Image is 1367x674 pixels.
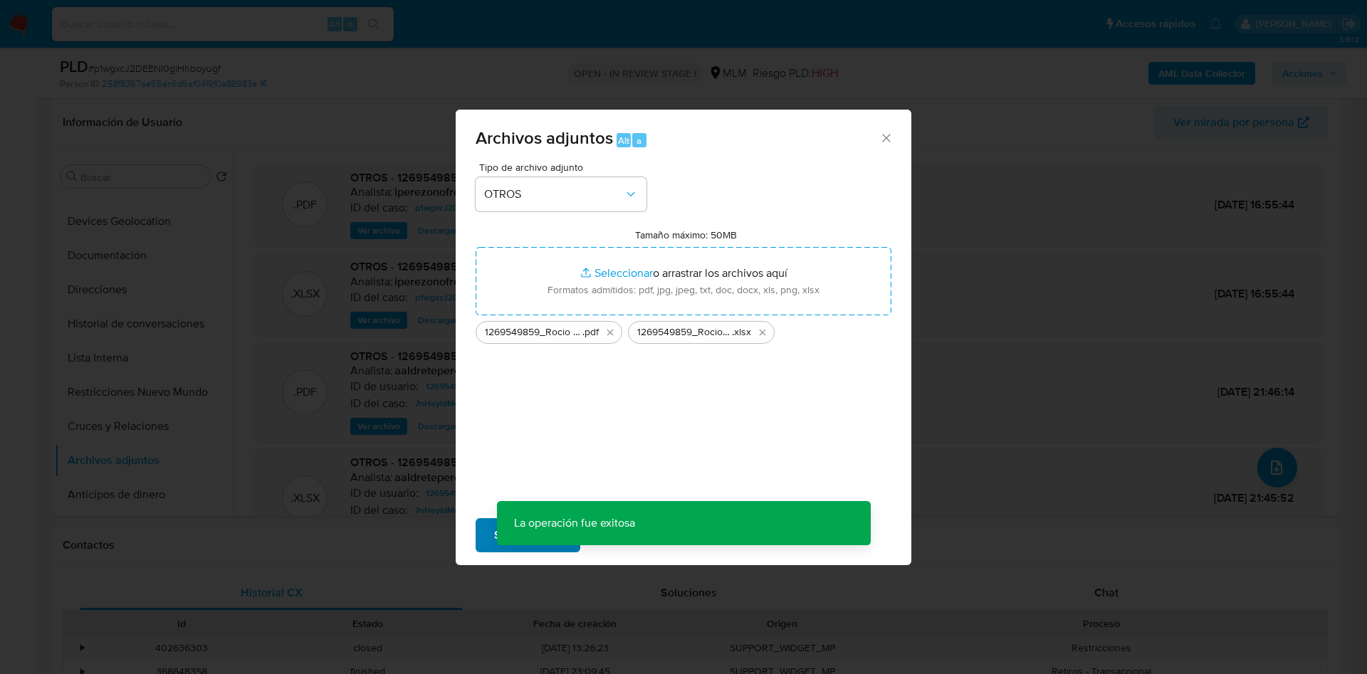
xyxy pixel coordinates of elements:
[754,324,771,341] button: Eliminar 1269549859_Rocio del Carmen Matias Hernandez_AGO2025.xlsx
[494,520,562,551] span: Subir archivo
[479,162,650,172] span: Tipo de archivo adjunto
[582,325,599,339] span: .pdf
[879,131,892,144] button: Cerrar
[637,134,641,147] span: a
[637,325,732,339] span: 1269549859_Rocio del [PERSON_NAME] Hernandez_AGO2025
[732,325,751,339] span: .xlsx
[476,518,580,552] button: Subir archivo
[485,325,582,339] span: 1269549859_Rocio del [PERSON_NAME] Hernandez_AGO25
[476,125,613,150] span: Archivos adjuntos
[618,134,629,147] span: Alt
[602,324,619,341] button: Eliminar 1269549859_Rocio del Carmen Matias Hernandez_AGO25.pdf
[476,315,891,344] ul: Archivos seleccionados
[497,501,652,545] p: La operación fue exitosa
[476,177,646,211] button: OTROS
[484,187,624,201] span: OTROS
[604,520,651,551] span: Cancelar
[635,228,737,241] label: Tamaño máximo: 50MB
